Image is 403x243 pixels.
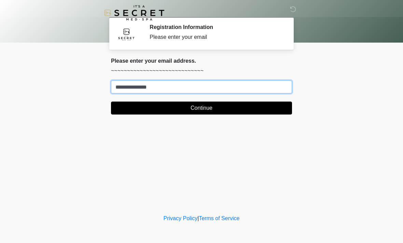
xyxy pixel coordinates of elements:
[150,24,282,30] h2: Registration Information
[150,33,282,41] div: Please enter your email
[104,5,164,20] img: It's A Secret Med Spa Logo
[199,215,239,221] a: Terms of Service
[164,215,198,221] a: Privacy Policy
[197,215,199,221] a: |
[116,24,137,44] img: Agent Avatar
[111,58,292,64] h2: Please enter your email address.
[111,67,292,75] p: ~~~~~~~~~~~~~~~~~~~~~~~~~~~~~
[111,102,292,115] button: Continue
